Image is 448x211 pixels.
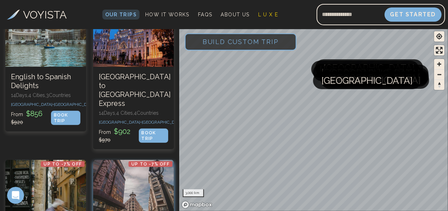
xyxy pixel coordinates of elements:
div: BOOK TRIP [139,129,168,143]
input: Email address [317,6,385,23]
span: $ 970 [99,137,110,143]
span: $ 902 [112,127,132,136]
h3: English to Spanish Delights [11,72,80,90]
span: L U X E [258,12,278,17]
iframe: Intercom live chat [7,187,24,204]
a: Our Trips [102,10,140,20]
a: FAQs [195,10,215,20]
div: 3,000 km [183,189,204,197]
h3: [GEOGRAPHIC_DATA] to [GEOGRAPHIC_DATA] Express [99,72,168,108]
button: Reset bearing to north [434,80,444,90]
div: BOOK TRIP [51,111,80,125]
canvas: Map [179,28,448,211]
img: Voyista Logo [7,10,20,20]
span: [GEOGRAPHIC_DATA] [324,59,415,76]
a: How It Works [142,10,192,20]
span: How It Works [145,12,189,17]
button: Zoom in [434,59,444,69]
a: Mapbox homepage [181,201,212,209]
span: [GEOGRAPHIC_DATA] [329,65,420,82]
span: About Us [221,12,250,17]
button: Find my location [434,31,444,42]
button: Get Started [385,7,442,22]
span: $ 920 [11,119,23,125]
span: Build Custom Trip [191,27,290,57]
a: About Us [218,10,253,20]
button: Enter fullscreen [434,45,444,55]
span: [GEOGRAPHIC_DATA] • [54,102,97,107]
span: FAQs [198,12,212,17]
p: From [11,109,51,126]
p: Up to -7% OFF [41,161,85,167]
span: $ 856 [24,109,44,118]
span: [GEOGRAPHIC_DATA] [322,64,413,81]
p: 14 Days, 4 Cities, 3 Countr ies [11,92,80,99]
span: [GEOGRAPHIC_DATA] • [99,120,142,125]
a: VOYISTA [7,7,67,23]
span: [GEOGRAPHIC_DATA] [330,72,421,89]
span: Reset bearing to north [434,80,444,90]
span: [GEOGRAPHIC_DATA] [329,68,420,85]
span: [GEOGRAPHIC_DATA] • [11,102,54,107]
p: Up to -7% OFF [129,161,172,167]
p: From [99,126,139,144]
p: 14 Days, 4 Cities, 4 Countr ies [99,109,168,117]
h3: VOYISTA [23,7,67,23]
a: L U X E [255,10,281,20]
span: [GEOGRAPHIC_DATA] [322,72,413,89]
span: Our Trips [105,12,137,17]
button: Build Custom Trip [185,33,296,50]
button: Zoom out [434,69,444,80]
span: [GEOGRAPHIC_DATA] • [142,120,185,125]
span: [GEOGRAPHIC_DATA] [329,70,420,87]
